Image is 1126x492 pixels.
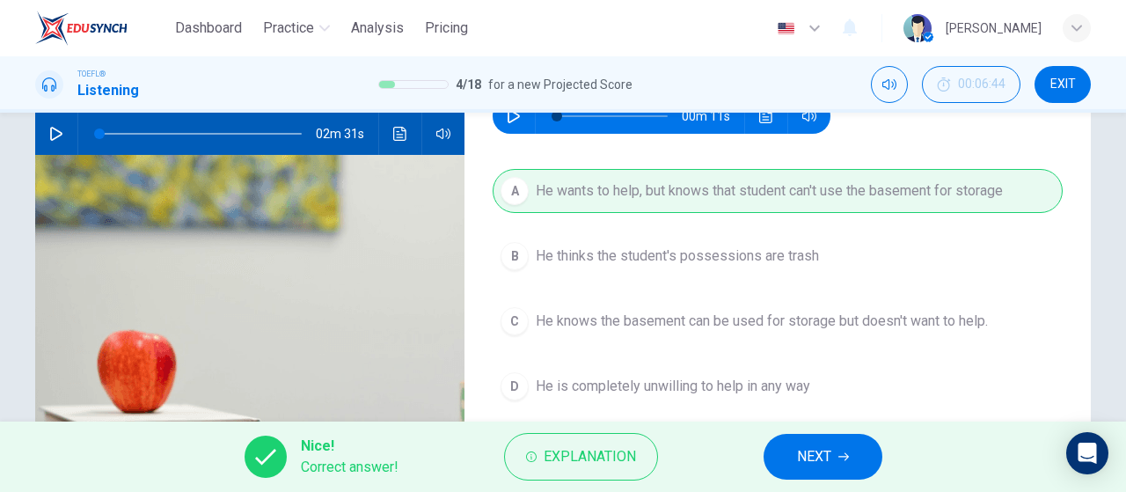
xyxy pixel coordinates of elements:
span: Pricing [425,18,468,39]
div: [PERSON_NAME] [946,18,1042,39]
h1: Listening [77,80,139,101]
span: EXIT [1050,77,1076,92]
div: Open Intercom Messenger [1066,432,1108,474]
span: for a new Projected Score [488,74,632,95]
span: NEXT [797,444,831,469]
button: Practice [256,12,337,44]
button: Explanation [504,433,658,481]
div: Mute [871,66,908,103]
span: Practice [263,18,314,39]
div: Hide [922,66,1020,103]
button: Pricing [418,12,475,44]
img: en [775,22,797,35]
span: TOEFL® [77,68,106,80]
span: Analysis [351,18,404,39]
img: EduSynch logo [35,11,128,46]
span: 00:06:44 [958,77,1005,92]
span: Explanation [544,444,636,469]
span: Nice! [301,436,398,457]
button: Dashboard [168,12,249,44]
span: Correct answer! [301,457,398,478]
button: Click to see the audio transcription [386,113,414,155]
a: EduSynch logo [35,11,168,46]
button: Analysis [344,12,411,44]
button: Click to see the audio transcription [752,99,780,134]
span: 00m 11s [682,99,744,134]
img: Profile picture [903,14,932,42]
span: 02m 31s [316,113,378,155]
button: 00:06:44 [922,66,1020,103]
button: EXIT [1035,66,1091,103]
button: NEXT [764,434,882,480]
span: Dashboard [175,18,242,39]
span: 4 / 18 [456,74,481,95]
